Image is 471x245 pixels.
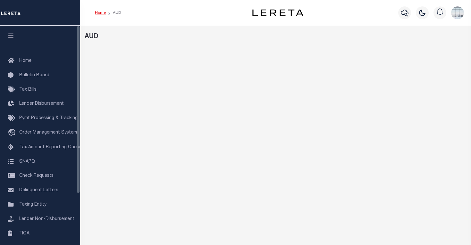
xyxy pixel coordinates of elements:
div: AUD [85,32,467,42]
span: Delinquent Letters [19,188,58,192]
span: Lender Disbursement [19,102,64,106]
span: Bulletin Board [19,73,49,78]
span: Lender Non-Disbursement [19,217,74,221]
span: Pymt Processing & Tracking [19,116,78,120]
span: Order Management System [19,130,77,135]
span: Check Requests [19,174,54,178]
i: travel_explore [8,129,18,137]
span: Tax Bills [19,87,37,92]
span: TIQA [19,231,29,235]
span: Tax Amount Reporting Queue [19,145,82,150]
a: Home [95,11,106,15]
img: logo-dark.svg [252,9,304,16]
span: SNAPQ [19,159,35,164]
span: Home [19,59,31,63]
span: Taxing Entity [19,202,46,207]
li: AUD [106,10,121,16]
